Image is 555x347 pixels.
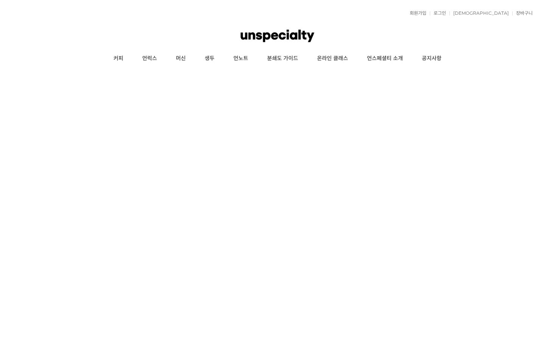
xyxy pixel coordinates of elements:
img: 언스페셜티 몰 [241,25,314,47]
a: 회원가입 [406,11,426,15]
a: 머신 [166,49,195,68]
a: 장바구니 [512,11,533,15]
a: [DEMOGRAPHIC_DATA] [449,11,509,15]
a: 공지사항 [412,49,451,68]
a: 언스페셜티 소개 [358,49,412,68]
a: 언노트 [224,49,258,68]
a: 분쇄도 가이드 [258,49,308,68]
a: 생두 [195,49,224,68]
a: 언럭스 [133,49,166,68]
a: 로그인 [430,11,446,15]
a: 온라인 클래스 [308,49,358,68]
a: 커피 [104,49,133,68]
